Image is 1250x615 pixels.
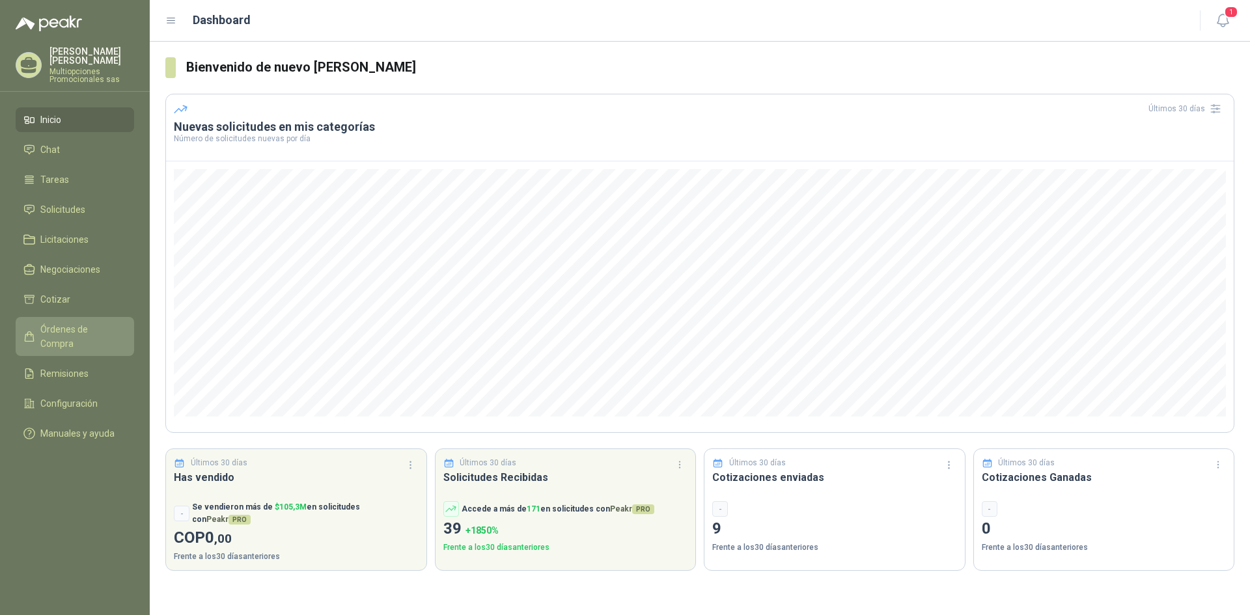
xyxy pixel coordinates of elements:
[16,317,134,356] a: Órdenes de Compra
[443,517,688,541] p: 39
[16,16,82,31] img: Logo peakr
[174,119,1226,135] h3: Nuevas solicitudes en mis categorías
[1211,9,1234,33] button: 1
[186,57,1234,77] h3: Bienvenido de nuevo [PERSON_NAME]
[465,525,499,536] span: + 1850 %
[191,457,247,469] p: Últimos 30 días
[16,391,134,416] a: Configuración
[40,202,85,217] span: Solicitudes
[712,501,728,517] div: -
[40,426,115,441] span: Manuales y ayuda
[16,197,134,222] a: Solicitudes
[982,541,1227,554] p: Frente a los 30 días anteriores
[712,541,957,554] p: Frente a los 30 días anteriores
[632,504,654,514] span: PRO
[998,457,1055,469] p: Últimos 30 días
[40,143,60,157] span: Chat
[443,469,688,485] h3: Solicitudes Recibidas
[16,167,134,192] a: Tareas
[460,457,516,469] p: Últimos 30 días
[174,135,1226,143] p: Número de solicitudes nuevas por día
[275,502,307,512] span: $ 105,3M
[174,469,419,485] h3: Has vendido
[16,137,134,162] a: Chat
[40,322,122,351] span: Órdenes de Compra
[49,47,134,65] p: [PERSON_NAME] [PERSON_NAME]
[174,506,189,521] div: -
[40,172,69,187] span: Tareas
[527,504,540,513] span: 171
[192,501,419,526] p: Se vendieron más de en solicitudes con
[1224,6,1238,18] span: 1
[40,232,89,247] span: Licitaciones
[40,262,100,277] span: Negociaciones
[16,107,134,132] a: Inicio
[982,501,997,517] div: -
[610,504,654,513] span: Peakr
[1148,98,1226,119] div: Últimos 30 días
[712,469,957,485] h3: Cotizaciones enviadas
[206,515,251,524] span: Peakr
[174,526,419,551] p: COP
[40,366,89,381] span: Remisiones
[16,287,134,312] a: Cotizar
[193,11,251,29] h1: Dashboard
[40,292,70,307] span: Cotizar
[982,469,1227,485] h3: Cotizaciones Ganadas
[712,517,957,541] p: 9
[16,421,134,446] a: Manuales y ayuda
[214,531,232,546] span: ,00
[49,68,134,83] p: Multiopciones Promocionales sas
[462,503,654,515] p: Accede a más de en solicitudes con
[16,361,134,386] a: Remisiones
[443,541,688,554] p: Frente a los 30 días anteriores
[729,457,786,469] p: Últimos 30 días
[174,551,419,563] p: Frente a los 30 días anteriores
[229,515,251,525] span: PRO
[982,517,1227,541] p: 0
[40,113,61,127] span: Inicio
[40,396,98,411] span: Configuración
[205,528,232,547] span: 0
[16,257,134,282] a: Negociaciones
[16,227,134,252] a: Licitaciones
